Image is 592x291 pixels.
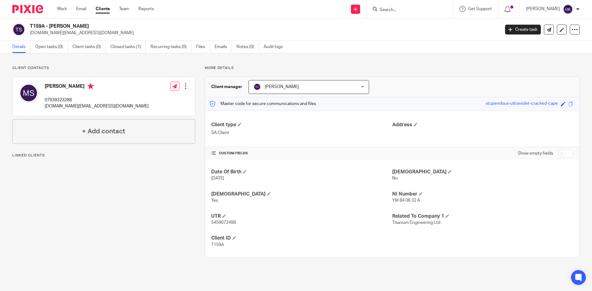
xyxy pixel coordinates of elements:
a: Details [12,41,31,53]
a: Reports [138,6,154,12]
h4: Related To Company 1 [392,213,573,220]
a: Emails [215,41,232,53]
a: Create task [505,25,541,34]
a: Open tasks (0) [35,41,68,53]
h4: [PERSON_NAME] [45,83,149,91]
a: Audit logs [264,41,287,53]
span: YM 84 06 32 A [392,198,420,203]
h4: Client ID [211,235,392,241]
h4: Address [392,122,573,128]
i: Primary [88,83,94,89]
a: Email [76,6,86,12]
h4: CUSTOM FIELDS [211,151,392,156]
span: Get Support [468,7,492,11]
span: 5459072498 [211,220,236,225]
h4: Date Of Birth [211,169,392,175]
img: Pixie [12,5,43,13]
p: More details [205,66,580,71]
span: [PERSON_NAME] [265,85,299,89]
a: Closed tasks (1) [110,41,146,53]
a: Team [119,6,129,12]
p: Client contacts [12,66,195,71]
h4: NI Number [392,191,573,197]
div: stupendous-ultraviolet-cracked-cape [486,100,558,107]
h4: [DEMOGRAPHIC_DATA] [392,169,573,175]
h3: Client manager [211,84,242,90]
p: 07939323288 [45,97,149,103]
p: Linked clients [12,153,195,158]
label: Show empty fields [518,150,553,156]
a: Notes (0) [236,41,259,53]
img: svg%3E [253,83,261,91]
h4: + Add contact [82,127,125,136]
p: [DOMAIN_NAME][EMAIL_ADDRESS][DOMAIN_NAME] [30,30,496,36]
span: [DATE] [211,176,224,180]
h4: Client type [211,122,392,128]
h4: [DEMOGRAPHIC_DATA] [211,191,392,197]
span: Yes [211,198,218,203]
input: Search [379,7,434,13]
a: Recurring tasks (0) [150,41,191,53]
p: [DOMAIN_NAME][EMAIL_ADDRESS][DOMAIN_NAME] [45,103,149,109]
p: SA Client [211,130,392,136]
h2: T159A - [PERSON_NAME] [30,23,403,30]
img: svg%3E [563,4,573,14]
a: Clients [96,6,110,12]
h4: UTR [211,213,392,220]
a: Client tasks (0) [72,41,106,53]
img: svg%3E [19,83,39,103]
a: Files [196,41,210,53]
p: Master code for secure communications and files [210,101,316,107]
p: [PERSON_NAME] [526,6,560,12]
span: No [392,176,398,180]
span: Titanium Engineering Ltd [392,220,440,225]
a: Work [57,6,67,12]
span: T159A [211,243,224,247]
img: svg%3E [12,23,25,36]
